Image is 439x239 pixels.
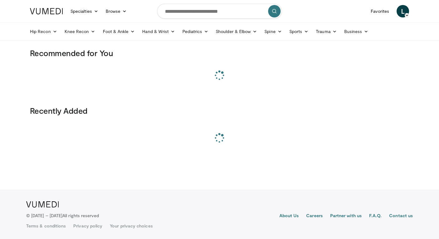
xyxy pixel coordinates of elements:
[110,223,152,229] a: Your privacy choices
[26,25,61,38] a: Hip Recon
[179,25,212,38] a: Pediatrics
[367,5,393,17] a: Favorites
[26,201,59,208] img: VuMedi Logo
[26,223,66,229] a: Terms & conditions
[30,8,63,14] img: VuMedi Logo
[62,213,99,218] span: All rights reserved
[312,25,340,38] a: Trauma
[261,25,285,38] a: Spine
[30,48,409,58] h3: Recommended for You
[99,25,139,38] a: Foot & Ankle
[212,25,261,38] a: Shoulder & Elbow
[330,213,362,220] a: Partner with us
[73,223,102,229] a: Privacy policy
[369,213,382,220] a: F.A.Q.
[157,4,282,19] input: Search topics, interventions
[67,5,102,17] a: Specialties
[30,106,409,116] h3: Recently Added
[138,25,179,38] a: Hand & Wrist
[306,213,323,220] a: Careers
[26,213,99,219] p: © [DATE] – [DATE]
[389,213,413,220] a: Contact us
[279,213,299,220] a: About Us
[102,5,131,17] a: Browse
[61,25,99,38] a: Knee Recon
[286,25,312,38] a: Sports
[340,25,372,38] a: Business
[397,5,409,17] a: L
